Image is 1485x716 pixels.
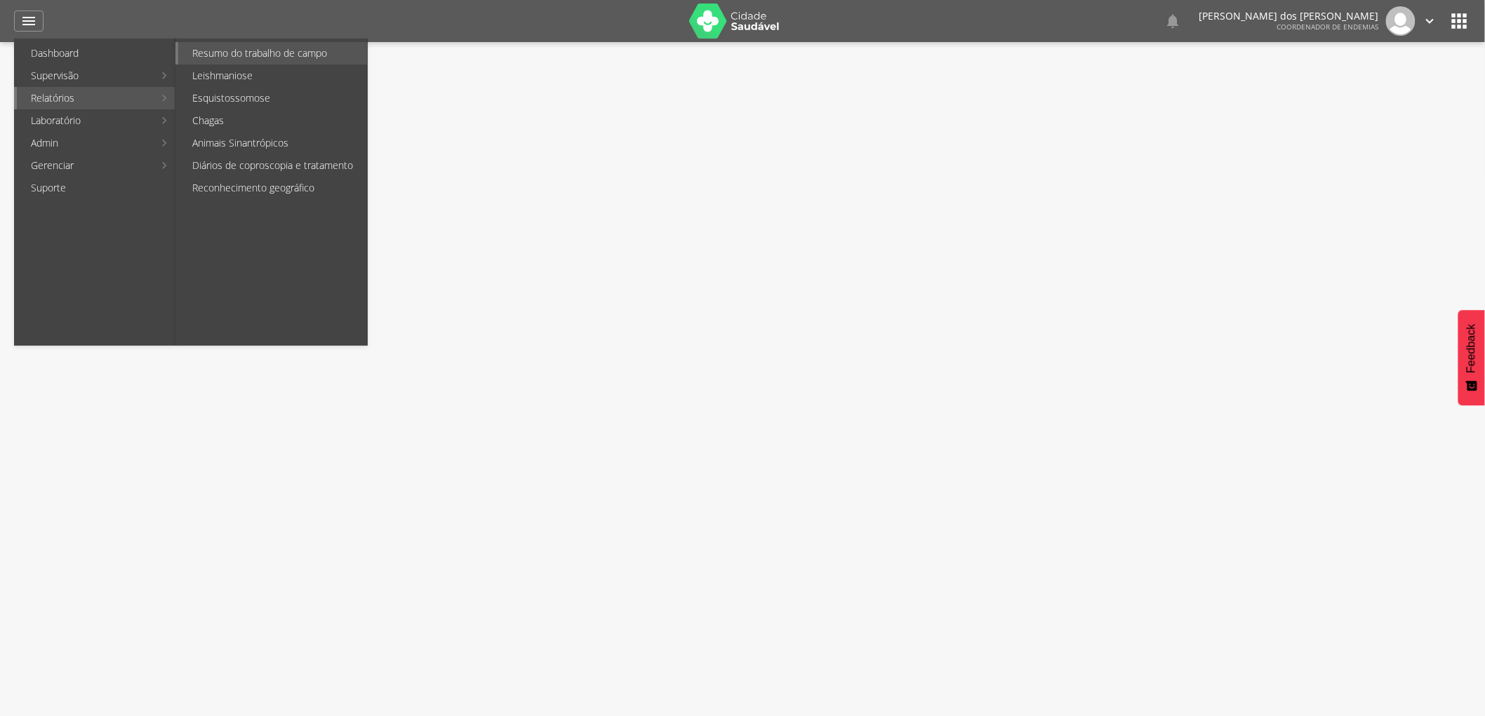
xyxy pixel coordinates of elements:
[17,65,154,87] a: Supervisão
[17,154,154,177] a: Gerenciar
[178,109,367,132] a: Chagas
[17,132,154,154] a: Admin
[178,132,367,154] a: Animais Sinantrópicos
[1465,324,1478,373] span: Feedback
[20,13,37,29] i: 
[1277,22,1379,32] span: Coordenador de Endemias
[17,177,175,199] a: Suporte
[1423,6,1438,36] a: 
[1458,310,1485,405] button: Feedback - Mostrar pesquisa
[178,65,367,87] a: Leishmaniose
[178,154,367,177] a: Diários de coproscopia e tratamento
[1423,13,1438,29] i: 
[1165,6,1182,36] a: 
[1449,10,1471,32] i: 
[1165,13,1182,29] i: 
[178,42,367,65] a: Resumo do trabalho de campo
[178,177,367,199] a: Reconhecimento geográfico
[14,11,44,32] a: 
[17,109,154,132] a: Laboratório
[17,42,175,65] a: Dashboard
[1199,11,1379,21] p: [PERSON_NAME] dos [PERSON_NAME]
[17,87,154,109] a: Relatórios
[178,87,367,109] a: Esquistossomose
